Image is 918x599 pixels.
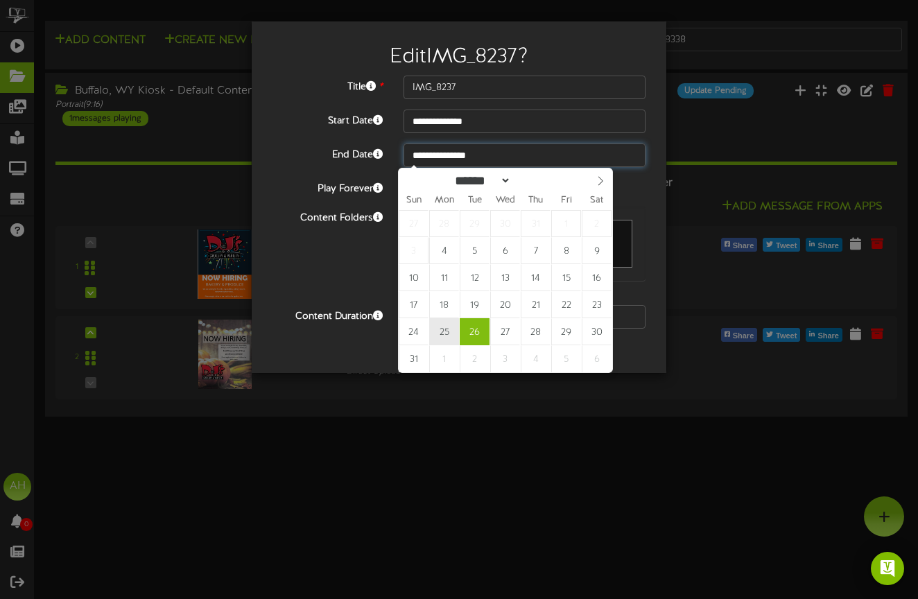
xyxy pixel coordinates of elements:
[399,237,428,264] span: August 3, 2025
[521,237,551,264] span: August 7, 2025
[262,110,393,128] label: Start Date
[429,345,459,372] span: September 1, 2025
[460,318,490,345] span: August 26, 2025
[490,318,520,345] span: August 27, 2025
[582,264,612,291] span: August 16, 2025
[490,237,520,264] span: August 6, 2025
[490,291,520,318] span: August 20, 2025
[521,318,551,345] span: August 28, 2025
[551,318,581,345] span: August 29, 2025
[521,196,551,205] span: Thu
[582,210,612,237] span: August 2, 2025
[262,305,393,324] label: Content Duration
[460,237,490,264] span: August 5, 2025
[521,291,551,318] span: August 21, 2025
[429,237,459,264] span: August 4, 2025
[551,210,581,237] span: August 1, 2025
[521,210,551,237] span: July 31, 2025
[429,210,459,237] span: July 28, 2025
[490,196,521,205] span: Wed
[521,345,551,372] span: September 4, 2025
[871,552,904,585] div: Open Intercom Messenger
[399,196,429,205] span: Sun
[429,291,459,318] span: August 18, 2025
[551,291,581,318] span: August 22, 2025
[551,264,581,291] span: August 15, 2025
[262,144,393,162] label: End Date
[582,237,612,264] span: August 9, 2025
[551,196,582,205] span: Fri
[399,210,428,237] span: July 27, 2025
[460,210,490,237] span: July 29, 2025
[490,210,520,237] span: July 30, 2025
[404,76,646,99] input: Title
[262,207,393,225] label: Content Folders
[460,196,490,205] span: Tue
[429,264,459,291] span: August 11, 2025
[399,291,428,318] span: August 17, 2025
[460,264,490,291] span: August 12, 2025
[399,264,428,291] span: August 10, 2025
[582,291,612,318] span: August 23, 2025
[272,46,646,69] h2: Edit IMG_8237 ?
[399,318,428,345] span: August 24, 2025
[460,345,490,372] span: September 2, 2025
[399,345,428,372] span: August 31, 2025
[460,291,490,318] span: August 19, 2025
[521,264,551,291] span: August 14, 2025
[511,173,561,188] input: Year
[490,264,520,291] span: August 13, 2025
[582,318,612,345] span: August 30, 2025
[551,237,581,264] span: August 8, 2025
[429,196,460,205] span: Mon
[582,196,612,205] span: Sat
[551,345,581,372] span: September 5, 2025
[582,345,612,372] span: September 6, 2025
[262,76,393,94] label: Title
[429,318,459,345] span: August 25, 2025
[490,345,520,372] span: September 3, 2025
[262,177,393,196] label: Play Forever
